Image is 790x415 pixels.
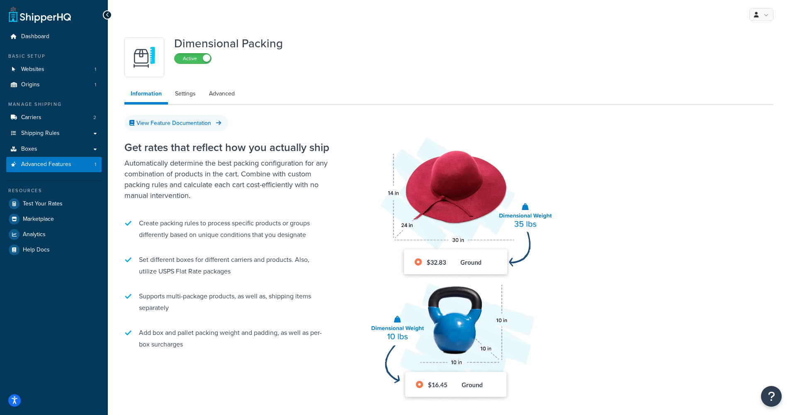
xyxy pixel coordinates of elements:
[95,66,96,73] span: 1
[21,66,44,73] span: Websites
[6,77,102,93] li: Origins
[6,62,102,77] li: Websites
[21,33,49,40] span: Dashboard
[6,142,102,157] a: Boxes
[6,242,102,257] a: Help Docs
[761,386,782,407] button: Open Resource Center
[6,53,102,60] div: Basic Setup
[6,62,102,77] a: Websites1
[6,110,102,125] li: Carriers
[23,247,50,254] span: Help Docs
[6,157,102,172] a: Advanced Features1
[21,130,60,137] span: Shipping Rules
[21,146,37,153] span: Boxes
[124,142,332,154] h2: Get rates that reflect how you actually ship
[23,216,54,223] span: Marketplace
[6,77,102,93] a: Origins1
[175,54,211,63] label: Active
[6,196,102,211] a: Test Your Rates
[21,161,71,168] span: Advanced Features
[124,115,228,131] a: View Feature Documentation
[124,286,332,318] li: Supports multi-package products, as well as, shipping items separately
[169,85,202,102] a: Settings
[93,114,96,121] span: 2
[23,231,46,238] span: Analytics
[6,29,102,44] a: Dashboard
[6,212,102,227] a: Marketplace
[124,158,332,201] p: Automatically determine the best packing configuration for any combination of products in the car...
[174,37,283,50] h1: Dimensional Packing
[124,250,332,281] li: Set different boxes for different carriers and products. Also, utilize USPS Flat Rate packages
[6,101,102,108] div: Manage Shipping
[23,200,63,207] span: Test Your Rates
[124,213,332,245] li: Create packing rules to process specific products or groups differently based on unique condition...
[95,81,96,88] span: 1
[6,126,102,141] a: Shipping Rules
[6,187,102,194] div: Resources
[95,161,96,168] span: 1
[124,323,332,354] li: Add box and pallet packing weight and padding, as well as per-box surcharges
[130,43,159,72] img: DTVBYsAAAAAASUVORK5CYII=
[21,81,40,88] span: Origins
[21,114,41,121] span: Carriers
[124,85,168,105] a: Information
[203,85,241,102] a: Advanced
[6,157,102,172] li: Advanced Features
[6,110,102,125] a: Carriers2
[6,227,102,242] a: Analytics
